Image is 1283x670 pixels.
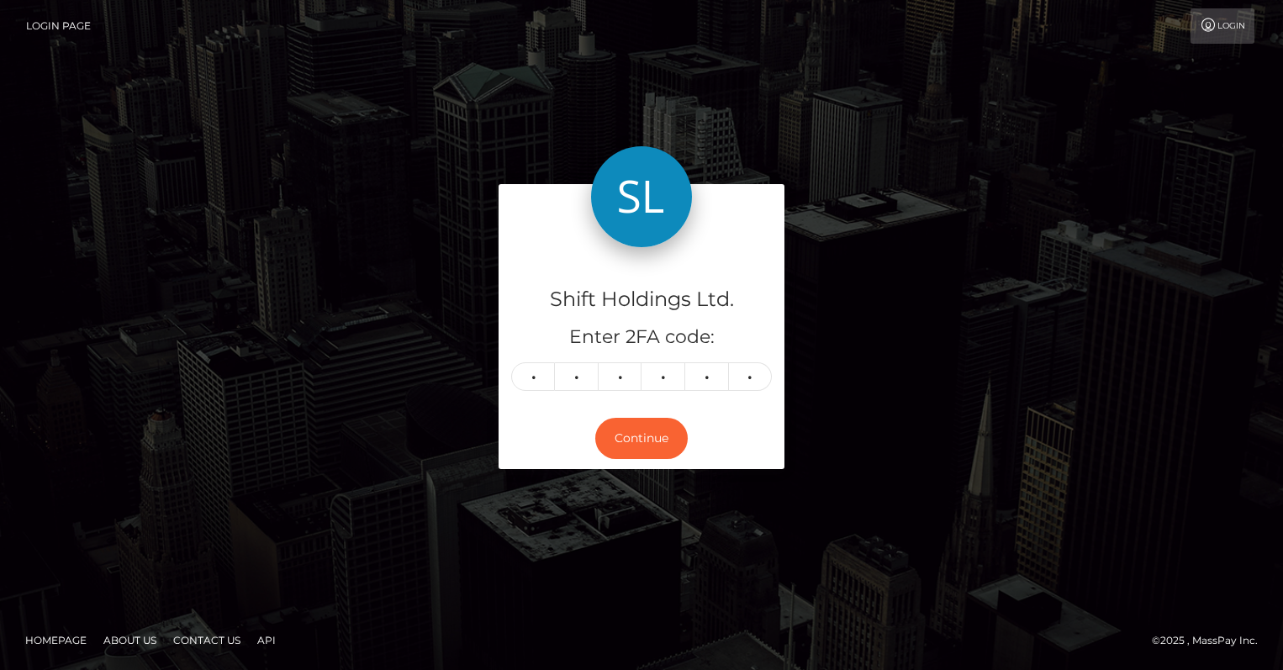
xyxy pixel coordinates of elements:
button: Continue [595,418,688,459]
a: About Us [97,627,163,653]
a: Homepage [18,627,93,653]
a: Contact Us [166,627,247,653]
a: API [251,627,282,653]
h4: Shift Holdings Ltd. [511,285,772,314]
a: Login [1191,8,1254,44]
a: Login Page [26,8,91,44]
h5: Enter 2FA code: [511,324,772,351]
img: Shift Holdings Ltd. [591,146,692,247]
div: © 2025 , MassPay Inc. [1152,631,1270,650]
